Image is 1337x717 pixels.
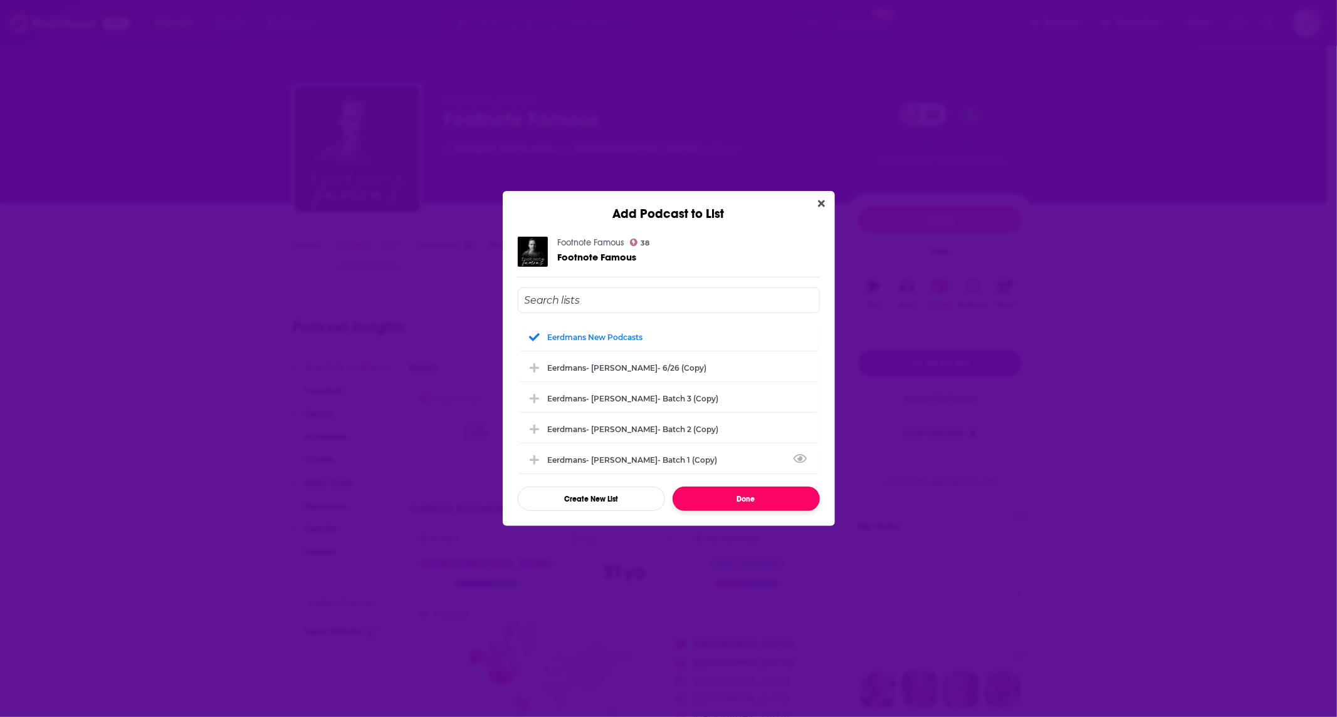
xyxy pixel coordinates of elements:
div: Eerdmans- [PERSON_NAME]- Batch 1 (Copy) [548,455,725,465]
div: Add Podcast to List [503,191,835,222]
img: Footnote Famous [518,237,548,267]
div: Eerdmans new podcasts [548,333,643,342]
button: Close [813,196,830,212]
button: Done [673,487,820,511]
div: Add Podcast To List [518,287,820,511]
div: Eerdmans new podcasts [518,323,820,351]
div: Eerdmans- Scott Coley- Batch 1 (Copy) [518,446,820,473]
a: Footnote Famous [558,252,637,262]
div: Eerdmans- Scott Coley- Batch 3 (Copy) [518,384,820,412]
div: Eerdmans- [PERSON_NAME]- 6/26 (Copy) [548,363,707,373]
input: Search lists [518,287,820,313]
div: Eerdmans- Scott Coley- Batch 2 (Copy) [518,415,820,443]
div: Eerdmans- [PERSON_NAME]- Batch 3 (Copy) [548,394,719,403]
span: Footnote Famous [558,251,637,263]
button: Create New List [518,487,665,511]
div: Eerdmans- [PERSON_NAME]- Batch 2 (Copy) [548,425,719,434]
a: 38 [630,239,650,246]
span: 38 [641,240,649,246]
button: View Link [718,462,725,463]
div: Eerdmans- Cheryl Miller- 6/26 (Copy) [518,354,820,381]
a: Footnote Famous [558,237,625,248]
